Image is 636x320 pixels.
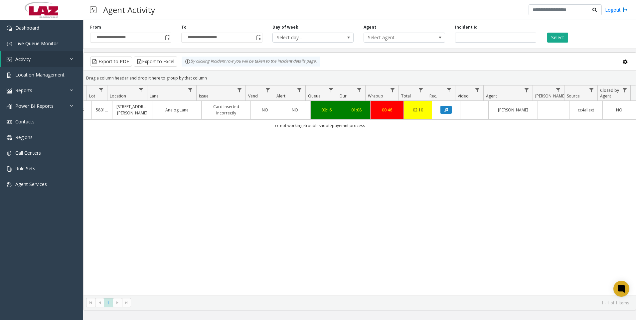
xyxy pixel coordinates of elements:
[573,107,598,113] a: cc4allext
[429,93,437,99] span: Rec.
[616,107,622,113] span: NO
[135,300,629,306] kendo-pager-info: 1 - 1 of 1 items
[137,85,146,94] a: Location Filter Menu
[522,85,531,94] a: Agent Filter Menu
[272,24,298,30] label: Day of week
[7,119,12,125] img: 'icon'
[97,85,106,94] a: Lot Filter Menu
[605,6,628,13] a: Logout
[340,93,347,99] span: Dur
[104,298,113,307] span: Page 1
[150,93,159,99] span: Lane
[7,26,12,31] img: 'icon'
[90,57,132,67] button: Export to PDF
[110,93,126,99] span: Location
[408,107,428,113] a: 02:10
[262,107,268,113] span: NO
[100,2,158,18] h3: Agent Activity
[185,59,190,64] img: infoIcon.svg
[7,57,12,62] img: 'icon'
[90,2,96,18] img: pageIcon
[96,107,108,113] a: 580102
[273,33,337,42] span: Select day...
[355,85,364,94] a: Dur Filter Menu
[567,93,580,99] span: Source
[554,85,563,94] a: Parker Filter Menu
[15,134,33,140] span: Regions
[486,93,497,99] span: Agent
[458,93,469,99] span: Video
[186,85,195,94] a: Lane Filter Menu
[445,85,454,94] a: Rec. Filter Menu
[375,107,399,113] a: 00:46
[255,107,275,113] a: NO
[263,85,272,94] a: Vend Filter Menu
[134,57,177,67] button: Export to Excel
[7,104,12,109] img: 'icon'
[7,73,12,78] img: 'icon'
[455,24,478,30] label: Incident Id
[156,107,197,113] a: Analog Lane
[401,93,411,99] span: Total
[15,56,31,62] span: Activity
[620,85,629,94] a: Closed by Agent Filter Menu
[7,182,12,187] img: 'icon'
[535,93,565,99] span: [PERSON_NAME]
[388,85,397,94] a: Wrapup Filter Menu
[368,93,383,99] span: Wrapup
[15,87,32,93] span: Reports
[15,118,35,125] span: Contacts
[15,103,54,109] span: Power BI Reports
[15,181,47,187] span: Agent Services
[364,24,376,30] label: Agent
[181,24,187,30] label: To
[116,103,148,116] a: [STREET_ADDRESS][PERSON_NAME]
[364,33,428,42] span: Select agent...
[295,85,304,94] a: Alert Filter Menu
[7,135,12,140] img: 'icon'
[199,93,209,99] span: Issue
[315,107,338,113] a: 00:16
[473,85,482,94] a: Video Filter Menu
[1,51,83,67] a: Activity
[493,107,534,113] a: [PERSON_NAME]
[90,24,101,30] label: From
[607,107,632,113] a: NO
[83,72,636,84] div: Drag a column header and drop it here to group by that column
[83,85,636,295] div: Data table
[7,151,12,156] img: 'icon'
[15,25,39,31] span: Dashboard
[89,93,95,99] span: Lot
[15,150,41,156] span: Call Centers
[587,85,596,94] a: Source Filter Menu
[276,93,285,99] span: Alert
[4,119,636,131] td: cc not working>troubleshoot>payemnt process
[600,87,619,99] span: Closed by Agent
[15,40,58,47] span: Live Queue Monitor
[346,107,366,113] a: 01:08
[622,6,628,13] img: logout
[164,33,171,42] span: Toggle popup
[7,41,12,47] img: 'icon'
[327,85,336,94] a: Queue Filter Menu
[7,166,12,172] img: 'icon'
[416,85,425,94] a: Total Filter Menu
[235,85,244,94] a: Issue Filter Menu
[182,57,320,67] div: By clicking Incident row you will be taken to the incident details page.
[15,165,35,172] span: Rule Sets
[283,107,306,113] a: NO
[248,93,258,99] span: Vend
[255,33,262,42] span: Toggle popup
[547,33,568,43] button: Select
[7,88,12,93] img: 'icon'
[206,103,246,116] a: Card Inserted Incorrectly
[308,93,321,99] span: Queue
[15,72,65,78] span: Location Management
